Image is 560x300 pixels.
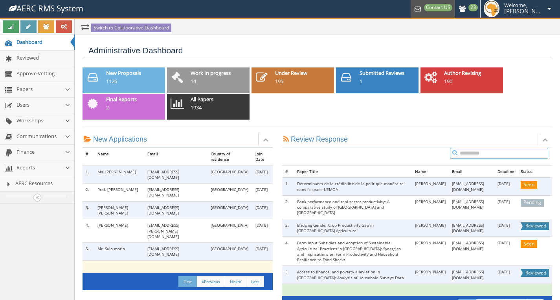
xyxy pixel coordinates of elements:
[106,69,141,76] a: New Proposals
[252,184,273,202] td: [DATE]
[106,104,154,112] div: 2
[84,135,147,143] h4: New Applications
[191,104,239,112] div: 1934
[412,195,449,219] td: [PERSON_NAME]
[255,151,264,162] a: Join Date
[294,178,412,196] td: Déterminants de la crédibilité de la politique monétaire dans l’espace UEMOA
[521,181,537,189] span: Seen
[17,148,35,155] span: Finance
[521,169,532,174] a: Status
[94,184,144,202] td: Prof. [PERSON_NAME]
[252,165,273,184] td: [DATE]
[415,169,426,174] a: Name
[294,195,412,219] td: Bank performance and real sector productivity: A comparative study of [GEOGRAPHIC_DATA] and [GEOG...
[17,38,42,45] span: Dashboard
[282,219,294,237] td: 3.
[83,201,94,219] td: 3.
[94,243,144,261] td: Mr. Suio morio
[144,184,207,202] td: [EMAIL_ADDRESS][DOMAIN_NAME]
[504,2,543,8] small: Welcome,
[494,178,518,196] td: [DATE]
[523,269,549,277] span: Reviewed
[360,77,408,85] div: 1
[83,184,94,202] td: 2.
[494,219,518,237] td: [DATE]
[196,276,225,287] a: Previous
[444,69,481,76] a: Author Revising
[94,219,144,243] td: [PERSON_NAME]
[412,237,449,266] td: [PERSON_NAME]
[83,243,94,261] td: 5.
[207,201,252,219] td: [GEOGRAPHIC_DATA]
[282,178,294,196] td: 1.
[521,199,544,207] span: Pending
[282,266,294,284] td: 5.
[252,201,273,219] td: [DATE]
[449,237,494,266] td: [EMAIL_ADDRESS][DOMAIN_NAME]
[494,195,518,219] td: [DATE]
[523,222,549,230] span: Reviewed
[17,133,57,140] span: Communications
[449,195,494,219] td: [EMAIL_ADDRESS][DOMAIN_NAME]
[191,69,231,76] a: Work In progress
[17,117,43,124] span: Workshops
[412,266,449,284] td: [PERSON_NAME]
[360,69,404,76] a: Submitted Reviews
[449,266,494,284] td: [EMAIL_ADDRESS][DOMAIN_NAME]
[275,69,307,76] a: Under Review
[494,237,518,266] td: [DATE]
[449,219,494,237] td: [EMAIL_ADDRESS][DOMAIN_NAME]
[282,237,294,266] td: 4.
[504,7,550,15] span: [PERSON_NAME]
[449,178,494,196] td: [EMAIL_ADDRESS][DOMAIN_NAME]
[191,77,239,85] div: 14
[144,165,207,184] td: [EMAIL_ADDRESS][DOMAIN_NAME]
[207,165,252,184] td: [GEOGRAPHIC_DATA]
[83,148,94,166] th: #
[17,164,35,171] span: Reports
[225,276,246,287] a: Next
[106,77,154,85] div: 1126
[294,266,412,284] td: Access to finance, and poverty alleviation in [GEOGRAPHIC_DATA]: Analysis of Household Surveys Data
[498,169,514,174] a: Deadline
[178,276,197,287] a: First
[17,54,39,61] span: Reviewed
[83,165,94,184] td: 1.
[275,77,323,85] div: 195
[207,219,252,243] td: [GEOGRAPHIC_DATA]
[97,151,109,156] a: Name
[283,135,348,143] h4: Review Response
[252,219,273,243] td: [DATE]
[246,276,264,287] a: Last
[144,219,207,243] td: [EMAIL_ADDRESS][PERSON_NAME][DOMAIN_NAME]
[412,219,449,237] td: [PERSON_NAME]
[83,219,94,243] td: 4.
[191,96,213,103] a: All Papers
[252,243,273,261] td: [DATE]
[444,77,492,85] div: 190
[294,237,412,266] td: Farm Input Subsidies and Adoption of Sustainable Agricultural Practices in [GEOGRAPHIC_DATA]: Syn...
[94,165,144,184] td: Ms. [PERSON_NAME]
[9,3,83,14] small: AERC RMS System
[282,165,294,178] th: #
[521,240,537,248] span: Seen
[412,178,449,196] td: [PERSON_NAME]
[17,85,33,93] span: Papers
[297,169,318,174] a: Paper Title
[424,4,452,11] span: Contact US
[106,96,137,103] a: Final Reports
[147,151,158,156] a: Email
[17,70,55,77] span: Approve Vetting
[211,151,230,162] a: Country of residence
[207,184,252,202] td: [GEOGRAPHIC_DATA]
[17,101,29,108] span: Users
[83,45,552,58] h3: Administrative Dashboard
[144,243,207,261] td: [EMAIL_ADDRESS][DOMAIN_NAME]
[282,195,294,219] td: 2.
[207,243,252,261] td: [GEOGRAPHIC_DATA]
[144,201,207,219] td: [EMAIL_ADDRESS][DOMAIN_NAME]
[94,201,144,219] td: [PERSON_NAME] [PERSON_NAME]
[494,266,518,284] td: [DATE]
[91,24,171,32] a: Switch to Collaborative Dashboard
[452,169,463,174] a: Email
